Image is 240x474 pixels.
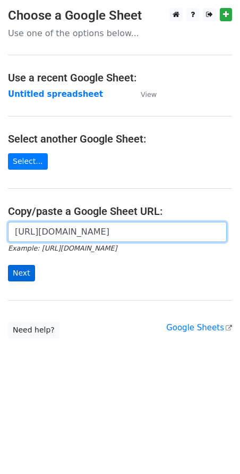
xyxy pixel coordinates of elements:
small: Example: [URL][DOMAIN_NAME] [8,244,117,252]
a: Select... [8,153,48,170]
a: View [130,89,157,99]
input: Next [8,265,35,281]
p: Use one of the options below... [8,28,232,39]
a: Untitled spreadsheet [8,89,103,99]
h3: Choose a Google Sheet [8,8,232,23]
input: Paste your Google Sheet URL here [8,222,227,242]
a: Need help? [8,322,59,338]
h4: Select another Google Sheet: [8,132,232,145]
h4: Use a recent Google Sheet: [8,71,232,84]
a: Google Sheets [166,323,232,332]
iframe: Chat Widget [187,423,240,474]
small: View [141,90,157,98]
h4: Copy/paste a Google Sheet URL: [8,205,232,218]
